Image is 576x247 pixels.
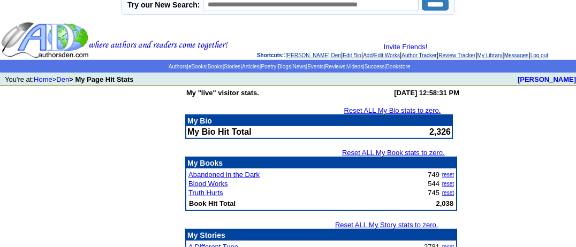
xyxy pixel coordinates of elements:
[127,1,200,9] label: Try our New Search:
[56,75,69,83] a: Den
[230,43,575,59] div: : | | | | | | |
[293,64,306,70] a: News
[188,171,260,179] a: Abandoned in the Dark
[442,190,454,196] a: reset
[187,127,252,136] b: My Bio Hit Total
[278,64,291,70] a: Blogs
[401,52,437,58] a: Author Tracker
[504,52,529,58] a: Messages
[169,64,187,70] a: Authors
[530,52,548,58] a: Log out
[224,64,240,70] a: Stories
[187,231,455,240] p: My Stories
[442,172,454,177] a: reset
[187,159,455,167] p: My Books
[363,52,400,58] a: Add/Edit Works
[518,75,576,83] a: [PERSON_NAME]
[335,221,438,229] a: Reset ALL My Story stats to zero.
[394,89,459,97] b: [DATE] 12:58:31 PM
[343,52,361,58] a: Edit Bio
[442,181,454,187] a: reset
[188,64,206,70] a: eBooks
[242,64,260,70] a: Articles
[478,52,503,58] a: My Library
[386,64,410,70] a: Bookstore
[325,64,345,70] a: Reviews
[5,75,133,83] font: You're at: >
[69,75,133,83] b: > My Page Hit Stats
[307,64,324,70] a: Events
[428,189,439,197] font: 745
[261,64,276,70] a: Poetry
[188,189,223,197] a: Truth Hurts
[186,89,259,97] b: My "live" visitor stats.
[34,75,52,83] a: Home
[342,149,445,157] a: Reset ALL My Book stats to zero.
[429,127,451,136] font: 2,326
[1,21,228,59] img: header_logo2.gif
[365,64,385,70] a: Success
[438,52,475,58] a: Review Tracker
[428,171,439,179] font: 749
[187,117,451,125] p: My Bio
[436,199,453,207] b: 2,038
[257,52,284,58] span: Shortcuts:
[189,199,236,207] b: Book Hit Total
[347,64,363,70] a: Videos
[208,64,223,70] a: Books
[384,43,428,51] a: Invite Friends!
[428,180,439,188] font: 544
[188,180,228,188] a: Blood Works
[344,106,441,114] a: Reset ALL My Bio stats to zero.
[286,52,341,58] a: [PERSON_NAME] Den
